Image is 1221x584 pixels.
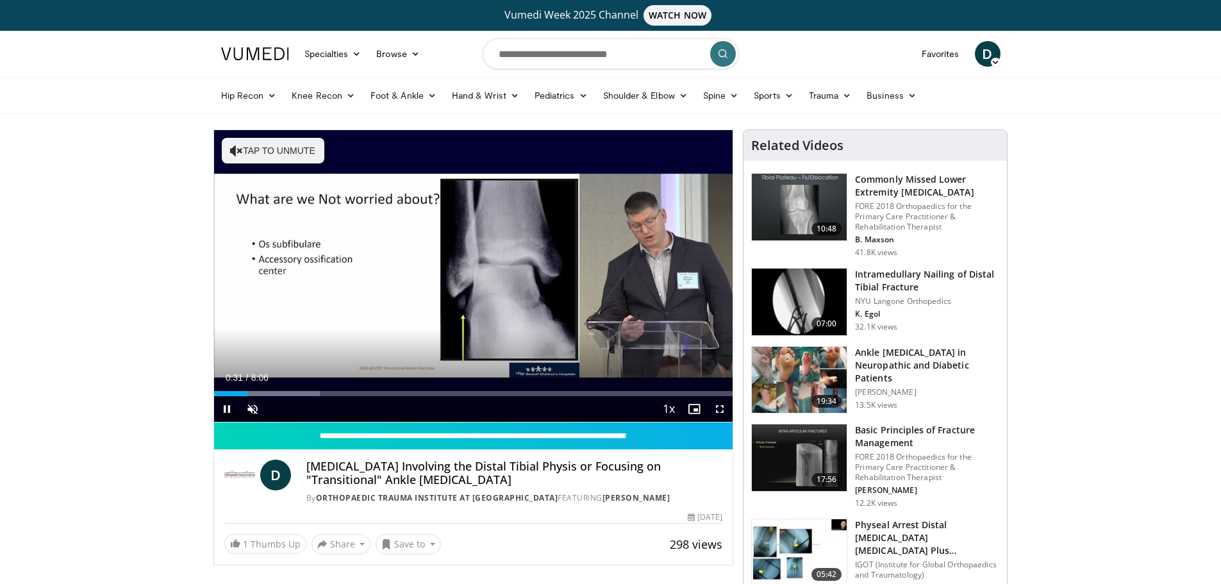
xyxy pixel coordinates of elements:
[656,396,681,422] button: Playback Rate
[376,534,441,555] button: Save to
[975,41,1001,67] a: D
[222,138,324,163] button: Tap to unmute
[855,452,999,483] p: FORE 2018 Orthopaedics for the Primary Care Practitioner & Rehabilitation Therapist
[363,83,444,108] a: Foot & Ankle
[527,83,595,108] a: Pediatrics
[223,5,999,26] a: Vumedi Week 2025 ChannelWATCH NOW
[811,222,842,235] span: 10:48
[751,346,999,414] a: 19:34 Ankle [MEDICAL_DATA] in Neuropathic and Diabetic Patients [PERSON_NAME] 13.5K views
[811,317,842,330] span: 07:00
[855,498,897,508] p: 12.2K views
[859,83,924,108] a: Business
[751,138,843,153] h4: Related Videos
[855,201,999,232] p: FORE 2018 Orthopaedics for the Primary Care Practitioner & Rehabilitation Therapist
[260,460,291,490] a: D
[644,5,711,26] span: WATCH NOW
[595,83,695,108] a: Shoulder & Elbow
[369,41,428,67] a: Browse
[224,460,255,490] img: Orthopaedic Trauma Institute at UCSF
[243,538,248,550] span: 1
[214,396,240,422] button: Pause
[670,537,722,552] span: 298 views
[855,296,999,306] p: NYU Langone Orthopedics
[240,396,265,422] button: Unmute
[221,47,289,60] img: VuMedi Logo
[214,130,733,422] video-js: Video Player
[246,372,249,383] span: /
[226,372,243,383] span: 0:31
[811,473,842,486] span: 17:56
[914,41,967,67] a: Favorites
[752,174,847,240] img: 4aa379b6-386c-4fb5-93ee-de5617843a87.150x105_q85_crop-smart_upscale.jpg
[213,83,285,108] a: Hip Recon
[483,38,739,69] input: Search topics, interventions
[316,492,558,503] a: Orthopaedic Trauma Institute at [GEOGRAPHIC_DATA]
[752,347,847,413] img: 553c0fcc-025f-46a8-abd3-2bc504dbb95e.150x105_q85_crop-smart_upscale.jpg
[855,247,897,258] p: 41.8K views
[681,396,707,422] button: Enable picture-in-picture mode
[811,395,842,408] span: 19:34
[855,519,999,557] h3: Physeal Arrest Distal [MEDICAL_DATA] [MEDICAL_DATA] Plus Epiphyseolysis
[855,235,999,245] p: B. Maxson
[855,173,999,199] h3: Commonly Missed Lower Extremity [MEDICAL_DATA]
[251,372,269,383] span: 8:06
[306,460,723,487] h4: [MEDICAL_DATA] Involving the Distal Tibial Physis or Focusing on "Transitional" Ankle [MEDICAL_DATA]
[224,534,306,554] a: 1 Thumbs Up
[855,268,999,294] h3: Intramedullary Nailing of Distal Tibial Fracture
[444,83,527,108] a: Hand & Wrist
[284,83,363,108] a: Knee Recon
[695,83,746,108] a: Spine
[751,424,999,508] a: 17:56 Basic Principles of Fracture Management FORE 2018 Orthopaedics for the Primary Care Practit...
[746,83,801,108] a: Sports
[752,269,847,335] img: Egol_IM_1.png.150x105_q85_crop-smart_upscale.jpg
[602,492,670,503] a: [PERSON_NAME]
[801,83,860,108] a: Trauma
[306,492,723,504] div: By FEATURING
[214,391,733,396] div: Progress Bar
[855,485,999,496] p: [PERSON_NAME]
[855,387,999,397] p: [PERSON_NAME]
[707,396,733,422] button: Fullscreen
[751,173,999,258] a: 10:48 Commonly Missed Lower Extremity [MEDICAL_DATA] FORE 2018 Orthopaedics for the Primary Care ...
[311,534,371,555] button: Share
[688,512,722,523] div: [DATE]
[811,568,842,581] span: 05:42
[855,560,999,580] p: IGOT (Institute for Global Orthopaedics and Traumatology)
[855,400,897,410] p: 13.5K views
[297,41,369,67] a: Specialties
[855,309,999,319] p: K. Egol
[752,424,847,491] img: bc1996f8-a33c-46db-95f7-836c2427973f.150x105_q85_crop-smart_upscale.jpg
[855,322,897,332] p: 32.1K views
[751,268,999,336] a: 07:00 Intramedullary Nailing of Distal Tibial Fracture NYU Langone Orthopedics K. Egol 32.1K views
[855,346,999,385] h3: Ankle [MEDICAL_DATA] in Neuropathic and Diabetic Patients
[855,424,999,449] h3: Basic Principles of Fracture Management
